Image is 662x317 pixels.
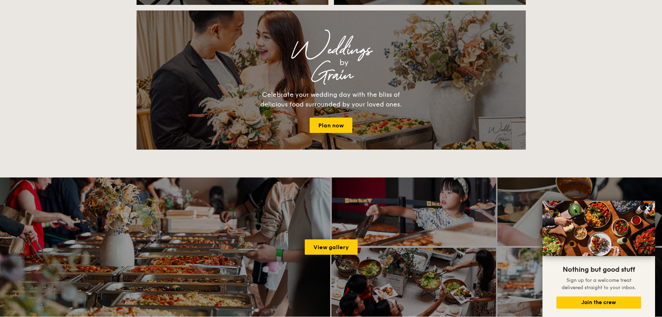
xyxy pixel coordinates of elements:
a: View gallery [305,239,358,255]
div: Celebrate your wedding day with the bliss of delicious food surrounded by your loved ones. [253,90,409,109]
div: by [223,56,465,69]
div: Weddings [198,44,465,56]
button: Close [642,203,653,214]
button: Join the crew [556,296,641,309]
span: Sign up for a welcome treat delivered straight to your inbox. [562,277,636,291]
span: Nothing but good stuff [563,266,635,274]
div: Grain [198,69,465,81]
a: Plan now [310,118,352,133]
img: DSC07876-Edit02-Large.jpeg [542,201,655,256]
